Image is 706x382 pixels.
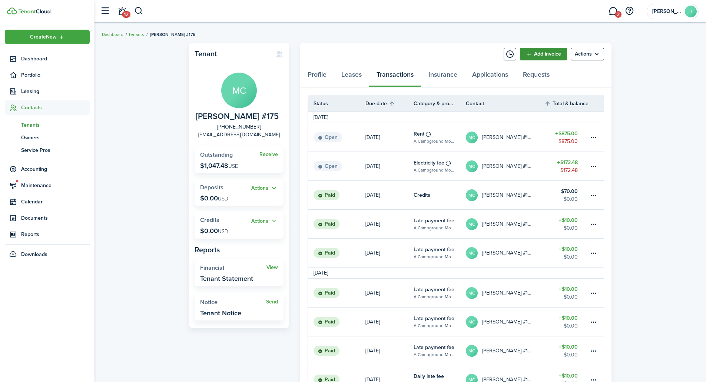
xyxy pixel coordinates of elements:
p: [DATE] [365,249,380,257]
table-amount-title: $10.00 [558,343,578,351]
p: [DATE] [365,347,380,355]
table-profile-info-text: [PERSON_NAME] #175 [482,319,533,325]
span: 2 [615,11,622,18]
widget-stats-action: Actions [251,217,278,225]
a: $10.00$0.00 [544,308,589,336]
span: Documents [21,214,90,222]
a: Dashboard [5,52,90,66]
a: Paid [308,336,365,365]
table-subtitle: A Campground Monthly's, Unit Site 177 [414,322,455,329]
th: Category & property [414,100,466,107]
a: [DATE] [365,239,414,267]
table-profile-info-text: [PERSON_NAME] #175 [482,290,533,296]
a: $70.00$0.00 [544,181,589,209]
avatar-text: MC [466,189,478,201]
a: Late payment feeA Campground Monthly's, Unit Site 177 [414,279,466,307]
panel-main-title: Tenant [195,50,268,58]
a: Messaging [606,2,620,21]
th: Status [308,100,365,107]
a: MC[PERSON_NAME] #175 [466,239,544,267]
table-info-title: Late payment fee [414,246,454,253]
a: Applications [465,65,516,87]
status: Paid [314,317,339,327]
span: Outstanding [200,150,233,159]
table-amount-description: $0.00 [564,322,578,330]
a: Open [308,152,365,180]
span: Credits [200,216,219,224]
panel-main-subtitle: Reports [195,244,284,255]
a: Credits [414,181,466,209]
status: Open [314,132,342,143]
a: Insurance [421,65,465,87]
a: Late payment feeA Campground Monthly's, Unit Site 177 [414,210,466,238]
button: Open resource center [623,5,636,17]
span: Leasing [21,87,90,95]
a: MC[PERSON_NAME] #175 [466,210,544,238]
table-info-title: Credits [414,191,430,199]
a: MC[PERSON_NAME] #175 [466,279,544,307]
a: Late payment feeA Campground Monthly's, Unit Site 177 [414,239,466,267]
table-subtitle: A Campground Monthly's, Unit Site 177 [414,293,455,300]
a: Paid [308,308,365,336]
p: [DATE] [365,133,380,141]
td: [DATE] [308,113,334,121]
a: Send [266,299,278,305]
p: $0.00 [200,195,228,202]
p: [DATE] [365,162,380,170]
a: Tenants [5,119,90,131]
widget-stats-description: Tenant Notice [200,309,241,317]
p: [DATE] [365,191,380,199]
a: MC[PERSON_NAME] #175 [466,181,544,209]
p: [DATE] [365,220,380,228]
table-info-title: Late payment fee [414,315,454,322]
table-amount-description: $0.00 [564,351,578,359]
span: Portfolio [21,71,90,79]
a: Owners [5,131,90,144]
a: Tenants [128,31,144,38]
menu-btn: Actions [571,48,604,60]
a: MC[PERSON_NAME] #175 [466,123,544,152]
th: Sort [365,99,414,108]
p: $1,047.48 [200,162,239,169]
widget-stats-title: Financial [200,265,266,271]
table-amount-description: $0.00 [564,195,578,203]
a: RentA Campground Monthly's, Unit Site 175 [414,123,466,152]
span: 12 [122,11,130,18]
a: Late payment feeA Campground Monthly's, Unit Site 177 [414,308,466,336]
span: USD [218,227,228,235]
table-amount-description: $0.00 [564,224,578,232]
a: $10.00$0.00 [544,210,589,238]
table-info-title: Late payment fee [414,343,454,351]
a: MC[PERSON_NAME] #175 [466,308,544,336]
button: Open sidebar [98,4,112,18]
avatar-text: J [685,6,697,17]
span: Judith [652,9,682,14]
span: Service Pros [21,146,90,154]
table-info-title: Electricity fee [414,159,444,167]
avatar-text: MC [466,218,478,230]
a: Electricity feeA Campground Monthly's, Unit Site 177 [414,152,466,180]
a: [PHONE_NUMBER] [217,123,261,131]
a: Paid [308,181,365,209]
table-info-title: Rent [414,130,424,138]
a: [DATE] [365,308,414,336]
a: MC[PERSON_NAME] #175 [466,336,544,365]
table-amount-title: $10.00 [558,372,578,380]
table-amount-description: $172.48 [560,166,578,174]
a: View [266,265,278,270]
td: [DATE] [308,269,334,277]
span: Dashboard [21,55,90,63]
a: Service Pros [5,144,90,156]
widget-stats-action: Receive [259,152,278,157]
table-amount-description: $0.00 [564,253,578,261]
span: Tenants [21,121,90,129]
status: Paid [314,346,339,356]
status: Paid [314,219,339,229]
span: Downloads [21,250,47,258]
button: Open menu [5,30,90,44]
table-subtitle: A Campground Monthly's, Unit Site 177 [414,351,455,358]
table-amount-description: $0.00 [564,293,578,301]
span: Contacts [21,104,90,112]
avatar-text: MC [466,316,478,328]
